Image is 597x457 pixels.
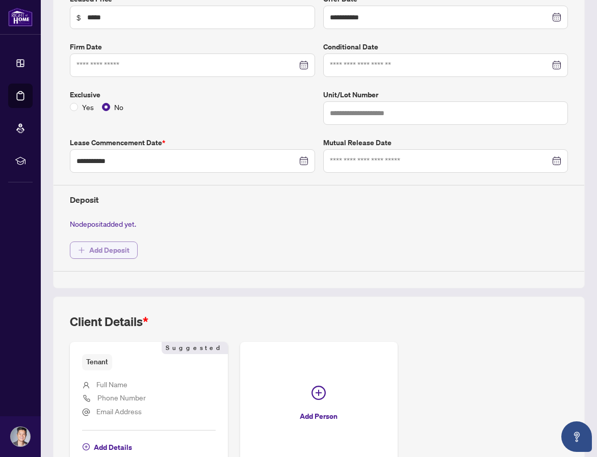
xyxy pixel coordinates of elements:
[8,8,33,26] img: logo
[70,89,315,100] label: Exclusive
[97,393,146,402] span: Phone Number
[94,439,132,455] span: Add Details
[82,439,133,456] button: Add Details
[96,380,127,389] span: Full Name
[323,89,568,100] label: Unit/Lot Number
[70,194,568,206] h4: Deposit
[300,408,338,424] span: Add Person
[312,386,326,400] span: plus-circle
[70,241,138,259] button: Add Deposit
[78,247,85,254] span: plus
[82,354,112,370] span: Tenant
[76,12,81,23] span: $
[96,407,142,416] span: Email Address
[70,219,136,228] span: No deposit added yet.
[162,342,228,354] span: Suggested
[323,137,568,148] label: Mutual Release Date
[11,427,30,446] img: Profile Icon
[110,101,127,113] span: No
[70,41,315,52] label: Firm Date
[83,443,90,450] span: plus-circle
[323,41,568,52] label: Conditional Date
[70,313,148,330] h2: Client Details
[89,242,129,258] span: Add Deposit
[561,421,592,452] button: Open asap
[70,137,315,148] label: Lease Commencement Date
[78,101,98,113] span: Yes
